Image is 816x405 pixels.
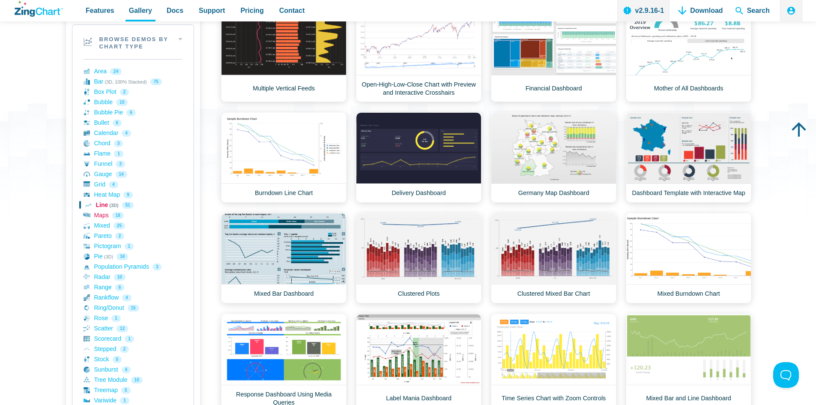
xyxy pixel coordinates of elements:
[221,112,347,203] a: Burndown Line Chart
[491,112,616,203] a: Germany Map Dashboard
[240,5,263,16] span: Pricing
[15,1,63,17] a: ZingChart Logo. Click to return to the homepage
[129,5,152,16] span: Gallery
[356,112,481,203] a: Delivery Dashboard
[491,213,616,303] a: Clustered Mixed Bar Chart
[626,112,751,203] a: Dashboard Template with Interactive Map
[626,213,751,303] a: Mixed Burndown Chart
[199,5,225,16] span: Support
[221,4,347,102] a: Multiple Vertical Feeds
[626,4,751,102] a: Mother of All Dashboards
[279,5,305,16] span: Contact
[167,5,183,16] span: Docs
[72,25,194,59] h2: Browse Demos By Chart Type
[773,362,799,388] iframe: Toggle Customer Support
[221,213,347,303] a: Mixed Bar Dashboard
[86,5,114,16] span: Features
[356,213,481,303] a: Clustered Plots
[356,4,481,102] a: Open-High-Low-Close Chart with Preview and Interactive Crosshairs
[491,4,616,102] a: Financial Dashboard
